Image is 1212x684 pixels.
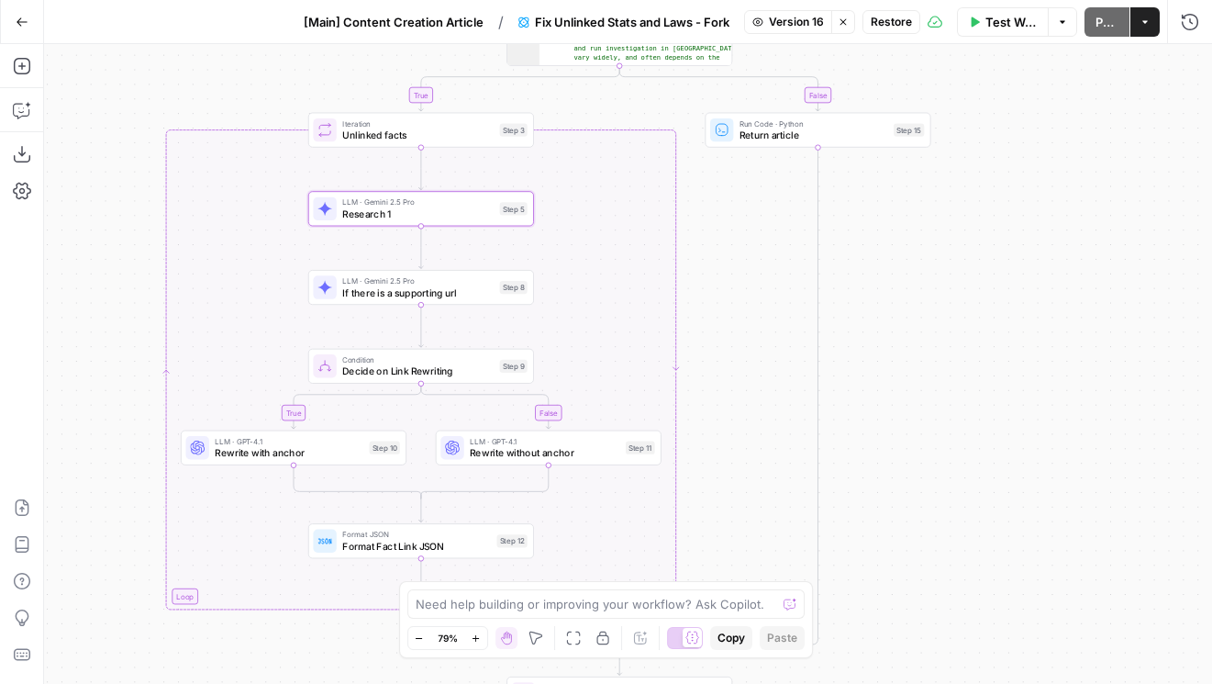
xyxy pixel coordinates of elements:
[342,275,494,287] span: LLM · Gemini 2.5 Pro
[308,113,534,148] div: LoopIterationUnlinked factsStep 3
[342,286,494,300] span: If there is a supporting url
[342,364,494,378] span: Decide on Link Rewriting
[308,523,534,558] div: Format JSONFormat Fact Link JSONStep 12
[419,305,424,347] g: Edge from step_8 to step_9
[500,281,528,294] div: Step 8
[308,602,534,618] div: Complete
[419,495,424,521] g: Edge from step_9-conditional-end to step_12
[438,631,458,645] span: 79%
[1084,7,1129,37] button: Publish
[500,123,528,136] div: Step 3
[717,630,745,646] span: Copy
[293,7,495,37] button: [Main] Content Creation Article
[760,626,805,650] button: Paste
[739,118,888,129] span: Run Code · Python
[535,13,729,31] span: Fix Unlinked Stats and Laws - Fork
[181,431,406,465] div: LLM · GPT-4.1Rewrite with anchorStep 10
[215,445,363,460] span: Rewrite with anchor
[308,191,534,226] div: LLM · Gemini 2.5 ProResearch 1Step 5
[626,442,655,454] div: Step 11
[500,202,528,215] div: Step 5
[342,353,494,365] span: Condition
[294,465,421,499] g: Edge from step_10 to step_9-conditional-end
[894,123,924,136] div: Step 15
[342,128,494,142] span: Unlinked facts
[342,207,494,221] span: Research 1
[421,465,549,499] g: Edge from step_11 to step_9-conditional-end
[1095,13,1118,31] span: Publish
[619,66,820,111] g: Edge from step_13 to step_15
[507,7,740,37] button: Fix Unlinked Stats and Laws - Fork
[292,384,421,429] g: Edge from step_9 to step_10
[308,270,534,305] div: LLM · Gemini 2.5 ProIf there is a supporting urlStep 8
[705,113,930,148] div: Run Code · PythonReturn articleStep 15
[769,14,824,30] span: Version 16
[470,435,620,447] span: LLM · GPT-4.1
[744,10,832,34] button: Version 16
[985,13,1038,31] span: Test Workflow
[342,539,491,554] span: Format Fact Link JSON
[498,11,504,33] span: /
[767,630,797,646] span: Paste
[419,226,424,268] g: Edge from step_5 to step_8
[507,35,539,83] div: 4
[304,13,484,31] span: [Main] Content Creation Article
[619,148,817,652] g: Edge from step_15 to step_13-conditional-end
[308,349,534,384] div: ConditionDecide on Link RewritingStep 9
[470,445,620,460] span: Rewrite without anchor
[370,442,400,454] div: Step 10
[739,128,888,142] span: Return article
[710,626,752,650] button: Copy
[419,66,620,111] g: Edge from step_13 to step_3
[617,648,622,675] g: Edge from step_13-conditional-end to step_16
[342,196,494,208] span: LLM · Gemini 2.5 Pro
[419,148,424,190] g: Edge from step_3 to step_5
[871,14,912,30] span: Restore
[957,7,1049,37] button: Test Workflow
[496,534,527,547] div: Step 12
[215,435,363,447] span: LLM · GPT-4.1
[862,10,920,34] button: Restore
[421,384,550,429] g: Edge from step_9 to step_11
[342,118,494,129] span: Iteration
[342,529,491,541] span: Format JSON
[436,431,662,465] div: LLM · GPT-4.1Rewrite without anchorStep 11
[500,360,528,373] div: Step 9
